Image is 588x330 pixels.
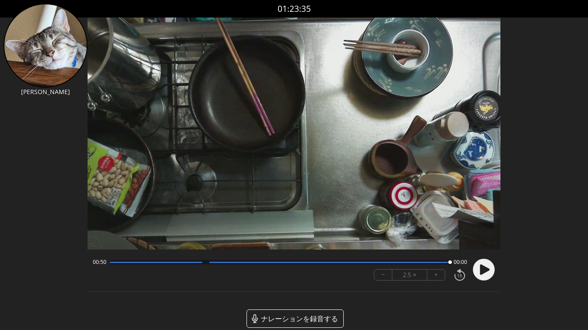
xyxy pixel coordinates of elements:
font: 2.5 × [403,270,416,280]
font: + [434,270,438,280]
font: [PERSON_NAME] [21,88,70,96]
span: 00:50 [93,259,106,266]
font: 01:23:35 [278,3,311,14]
a: ナレーションを録音する [246,309,344,328]
font: − [381,270,385,280]
font: ナレーションを録音する [261,314,338,323]
button: − [374,270,392,280]
span: 00:00 [454,259,467,266]
img: 宰山 [4,4,88,88]
button: + [427,270,445,280]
